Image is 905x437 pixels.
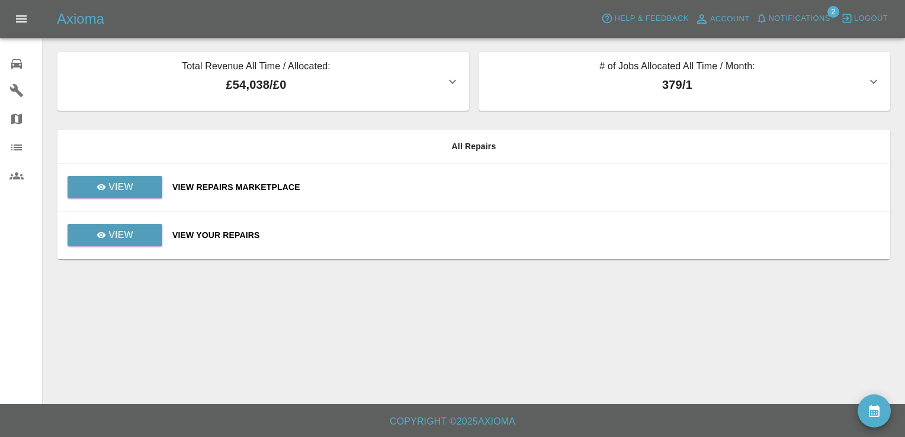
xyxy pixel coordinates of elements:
[614,12,688,25] span: Help & Feedback
[479,52,890,111] button: # of Jobs Allocated All Time / Month:379/1
[67,230,163,239] a: View
[827,6,839,18] span: 2
[488,59,867,76] p: # of Jobs Allocated All Time / Month:
[57,52,469,111] button: Total Revenue All Time / Allocated:£54,038/£0
[67,76,445,94] p: £54,038 / £0
[108,228,133,242] p: View
[57,9,104,28] h5: Axioma
[57,130,890,163] th: All Repairs
[67,182,163,191] a: View
[7,5,36,33] button: Open drawer
[692,9,753,28] a: Account
[598,9,691,28] button: Help & Feedback
[172,181,881,193] a: View Repairs Marketplace
[9,413,896,430] h6: Copyright © 2025 Axioma
[488,76,867,94] p: 379 / 1
[710,12,750,26] span: Account
[67,59,445,76] p: Total Revenue All Time / Allocated:
[68,224,162,246] a: View
[838,9,891,28] button: Logout
[858,394,891,428] button: availability
[172,229,881,241] a: View Your Repairs
[108,180,133,194] p: View
[68,176,162,198] a: View
[753,9,833,28] button: Notifications
[769,12,830,25] span: Notifications
[854,12,888,25] span: Logout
